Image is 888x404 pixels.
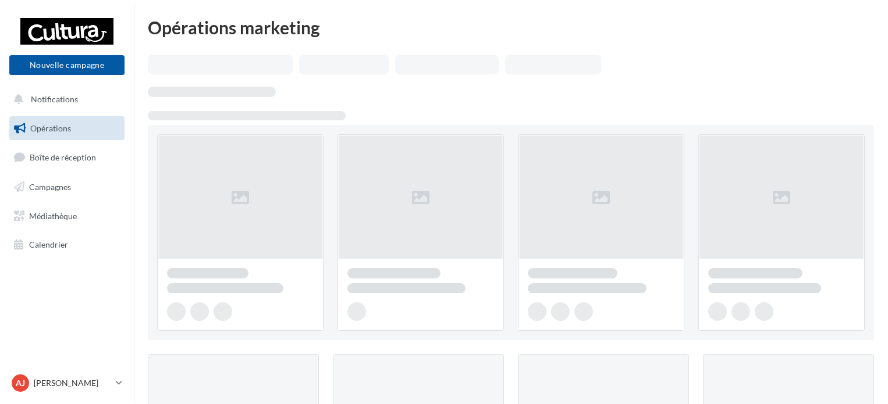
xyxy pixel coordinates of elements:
div: Opérations marketing [148,19,874,36]
span: Campagnes [29,182,71,192]
span: Calendrier [29,239,68,249]
p: [PERSON_NAME] [34,377,111,389]
a: AJ [PERSON_NAME] [9,372,125,394]
a: Boîte de réception [7,145,127,170]
button: Nouvelle campagne [9,55,125,75]
a: Campagnes [7,175,127,199]
span: AJ [16,377,25,389]
span: Opérations [30,123,71,133]
a: Calendrier [7,233,127,257]
span: Boîte de réception [30,152,96,162]
a: Médiathèque [7,204,127,228]
span: Médiathèque [29,210,77,220]
button: Notifications [7,87,122,112]
span: Notifications [31,94,78,104]
a: Opérations [7,116,127,141]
